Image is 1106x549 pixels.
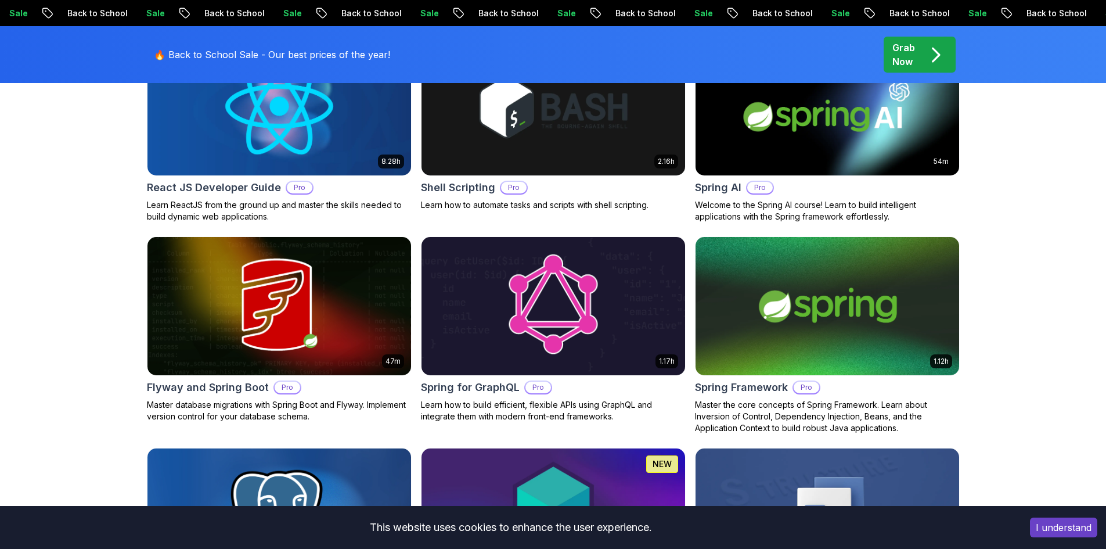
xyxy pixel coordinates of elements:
[695,379,788,396] h2: Spring Framework
[268,8,305,19] p: Sale
[131,8,168,19] p: Sale
[415,234,691,379] img: Spring for GraphQL card
[525,382,551,393] p: Pro
[405,8,442,19] p: Sale
[147,236,412,422] a: Flyway and Spring Boot card47mFlyway and Spring BootProMaster database migrations with Spring Boo...
[147,379,269,396] h2: Flyway and Spring Boot
[421,399,686,422] p: Learn how to build efficient, flexible APIs using GraphQL and integrate them with modern front-en...
[52,8,131,19] p: Back to School
[653,458,672,470] p: NEW
[695,236,960,434] a: Spring Framework card1.12hSpring FrameworkProMaster the core concepts of Spring Framework. Learn ...
[1030,518,1097,537] button: Accept cookies
[600,8,679,19] p: Back to School
[275,382,300,393] p: Pro
[659,357,675,366] p: 1.17h
[386,357,401,366] p: 47m
[147,199,412,223] p: Learn ReactJS from the ground up and master the skills needed to build dynamic web applications.
[679,8,716,19] p: Sale
[874,8,953,19] p: Back to School
[794,382,819,393] p: Pro
[1011,8,1090,19] p: Back to School
[147,37,411,175] img: React JS Developer Guide card
[9,515,1013,540] div: This website uses cookies to enhance the user experience.
[421,180,495,196] h2: Shell Scripting
[747,182,773,193] p: Pro
[953,8,990,19] p: Sale
[501,182,527,193] p: Pro
[696,37,959,175] img: Spring AI card
[696,237,959,375] img: Spring Framework card
[147,180,281,196] h2: React JS Developer Guide
[934,357,949,366] p: 1.12h
[421,199,686,211] p: Learn how to automate tasks and scripts with shell scripting.
[421,236,686,422] a: Spring for GraphQL card1.17hSpring for GraphQLProLearn how to build efficient, flexible APIs usin...
[463,8,542,19] p: Back to School
[737,8,816,19] p: Back to School
[421,37,686,211] a: Shell Scripting card2.16hShell ScriptingProLearn how to automate tasks and scripts with shell scr...
[147,237,411,375] img: Flyway and Spring Boot card
[421,37,685,175] img: Shell Scripting card
[695,180,741,196] h2: Spring AI
[381,157,401,166] p: 8.28h
[695,399,960,434] p: Master the core concepts of Spring Framework. Learn about Inversion of Control, Dependency Inject...
[287,182,312,193] p: Pro
[189,8,268,19] p: Back to School
[934,157,949,166] p: 54m
[147,37,412,223] a: React JS Developer Guide card8.28hReact JS Developer GuideProLearn ReactJS from the ground up and...
[816,8,853,19] p: Sale
[147,399,412,422] p: Master database migrations with Spring Boot and Flyway. Implement version control for your databa...
[421,379,520,396] h2: Spring for GraphQL
[326,8,405,19] p: Back to School
[154,48,390,62] p: 🔥 Back to School Sale - Our best prices of the year!
[695,199,960,223] p: Welcome to the Spring AI course! Learn to build intelligent applications with the Spring framewor...
[695,37,960,223] a: Spring AI card54mSpring AIProWelcome to the Spring AI course! Learn to build intelligent applicat...
[658,157,675,166] p: 2.16h
[892,41,915,69] p: Grab Now
[542,8,579,19] p: Sale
